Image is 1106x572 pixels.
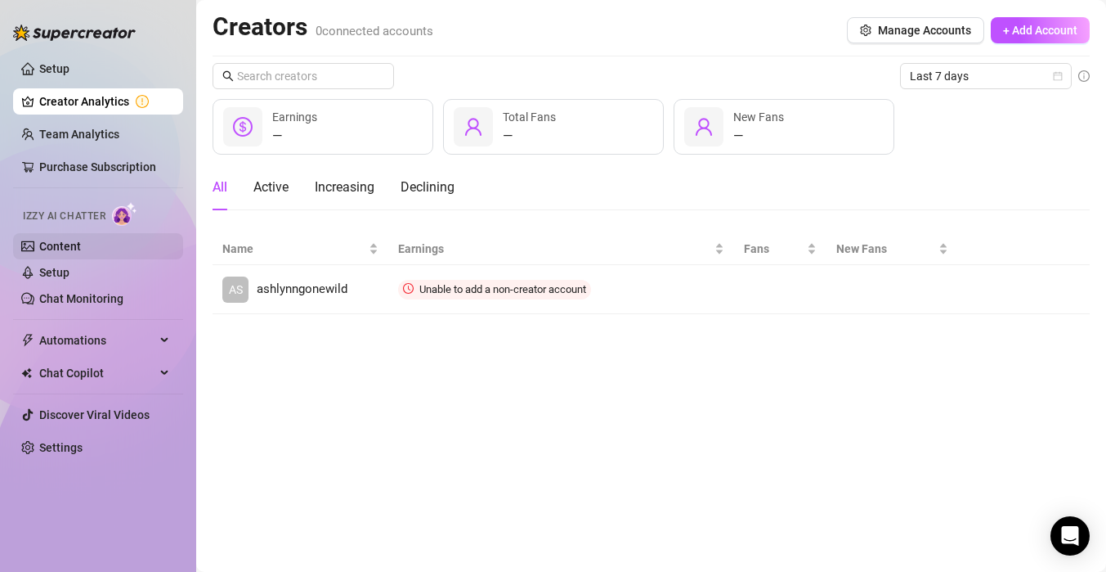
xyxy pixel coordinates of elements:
[39,408,150,421] a: Discover Viral Videos
[272,110,317,124] span: Earnings
[826,233,958,265] th: New Fans
[39,266,69,279] a: Setup
[23,209,105,224] span: Izzy AI Chatter
[229,281,243,299] span: AS
[1050,516,1090,556] div: Open Intercom Messenger
[39,292,123,305] a: Chat Monitoring
[257,280,347,300] span: ashlynngonewild
[213,233,388,265] th: Name
[21,334,34,347] span: thunderbolt
[253,178,289,197] div: Active
[733,126,784,146] div: —
[13,25,136,41] img: logo-BBDzfeDw.svg
[836,240,935,258] span: New Fans
[272,126,317,146] div: —
[233,117,253,137] span: dollar-circle
[910,64,1062,88] span: Last 7 days
[419,283,586,295] span: Unable to add a non-creator account
[860,25,871,36] span: setting
[21,367,32,379] img: Chat Copilot
[744,240,803,258] span: Fans
[213,178,227,197] div: All
[1003,24,1077,37] span: + Add Account
[398,240,712,258] span: Earnings
[694,117,714,137] span: user
[39,128,119,141] a: Team Analytics
[463,117,483,137] span: user
[39,441,83,454] a: Settings
[847,17,984,43] button: Manage Accounts
[878,24,971,37] span: Manage Accounts
[991,17,1090,43] button: + Add Account
[733,110,784,124] span: New Fans
[734,233,826,265] th: Fans
[503,126,556,146] div: —
[503,110,556,124] span: Total Fans
[315,178,374,197] div: Increasing
[237,67,371,85] input: Search creators
[112,202,137,226] img: AI Chatter
[403,283,414,294] span: clock-circle
[222,70,234,82] span: search
[222,277,378,303] a: ASashlynngonewild
[39,360,155,386] span: Chat Copilot
[388,233,735,265] th: Earnings
[39,240,81,253] a: Content
[1053,71,1063,81] span: calendar
[39,62,69,75] a: Setup
[222,240,365,258] span: Name
[401,178,454,197] div: Declining
[316,24,433,38] span: 0 connected accounts
[39,327,155,354] span: Automations
[39,160,156,173] a: Purchase Subscription
[1078,70,1090,82] span: info-circle
[39,88,170,115] a: Creator Analytics exclamation-circle
[213,11,433,43] h2: Creators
